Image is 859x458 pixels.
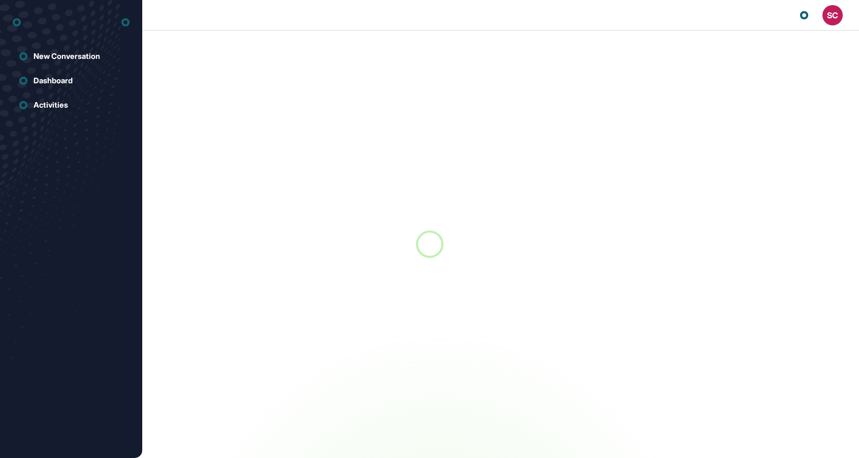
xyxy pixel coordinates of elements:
[13,46,130,67] a: New Conversation
[13,71,130,91] a: Dashboard
[13,95,130,115] a: Activities
[34,101,68,110] div: Activities
[34,76,73,85] div: Dashboard
[822,5,843,25] button: SC
[34,52,100,61] div: New Conversation
[13,14,21,30] div: entrapeer-logo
